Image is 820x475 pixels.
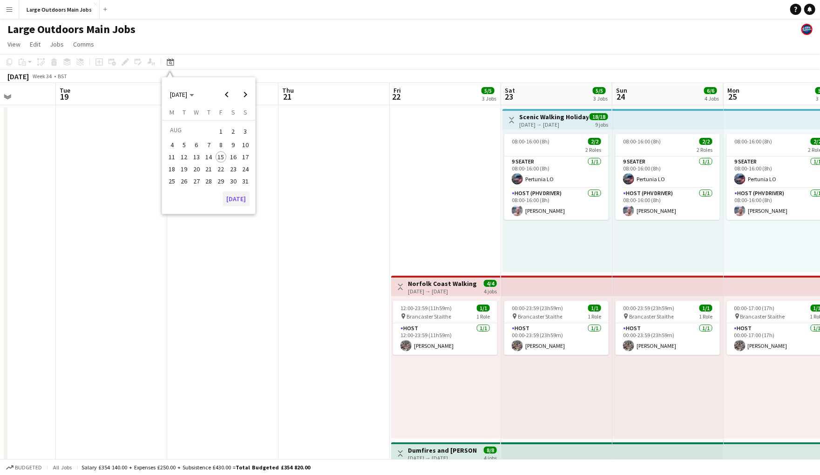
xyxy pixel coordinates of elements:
span: 24 [615,91,627,102]
a: View [4,38,24,50]
button: 23-08-2025 [227,163,239,175]
span: Brancaster Staithe [740,313,785,320]
div: 4 jobs [484,287,497,295]
app-job-card: 08:00-16:00 (8h)2/22 Roles9 Seater1/108:00-16:00 (8h)Pertunia LOHost (PHV Driver)1/108:00-16:00 (... [504,134,609,220]
app-job-card: 00:00-23:59 (23h59m)1/1 Brancaster Staithe1 RoleHost1/100:00-23:59 (23h59m)[PERSON_NAME] [504,301,609,355]
button: 16-08-2025 [227,151,239,163]
button: 08-08-2025 [215,138,227,150]
div: [DATE] → [DATE] [519,121,589,128]
td: AUG [166,124,215,138]
h3: Dumfires and [PERSON_NAME] Scenic [408,446,477,455]
span: 10 [240,139,251,150]
span: 13 [191,151,202,163]
app-card-role: Host1/100:00-23:59 (23h59m)[PERSON_NAME] [616,323,720,355]
h1: Large Outdoors Main Jobs [7,22,136,36]
span: 21 [203,163,214,175]
span: Brancaster Staithe [518,313,562,320]
app-card-role: Host1/100:00-23:59 (23h59m)[PERSON_NAME] [504,323,609,355]
span: 08:00-16:00 (8h) [623,138,661,145]
button: 06-08-2025 [190,138,203,150]
button: 04-08-2025 [166,138,178,150]
span: 6/6 [704,87,717,94]
span: 1 [216,125,227,138]
span: 8 [216,139,227,150]
button: 20-08-2025 [190,163,203,175]
app-card-role: Host (PHV Driver)1/108:00-16:00 (8h)[PERSON_NAME] [504,188,609,220]
h3: Scenic Walking Holiday - Exploring the [GEOGRAPHIC_DATA] [519,113,589,121]
span: 17 [240,151,251,163]
app-card-role: 9 Seater1/108:00-16:00 (8h)Pertunia LO [616,156,720,188]
span: T [183,108,186,116]
span: Brancaster Staithe [629,313,674,320]
span: 21 [281,91,294,102]
button: 12-08-2025 [178,151,190,163]
button: 27-08-2025 [190,175,203,187]
h3: Norfolk Coast Walking Weekend (3 nights) [408,279,477,288]
span: Thu [282,86,294,95]
button: 18-08-2025 [166,163,178,175]
span: Budgeted [15,464,42,471]
button: 30-08-2025 [227,175,239,187]
app-job-card: 00:00-23:59 (23h59m)1/1 Brancaster Staithe1 RoleHost1/100:00-23:59 (23h59m)[PERSON_NAME] [616,301,720,355]
span: 25 [166,176,177,187]
span: 3 [240,125,251,138]
button: 11-08-2025 [166,151,178,163]
span: 18/18 [590,113,608,120]
span: 15 [216,151,227,163]
app-job-card: 12:00-23:59 (11h59m)1/1 Brancaster Staithe1 RoleHost1/112:00-23:59 (11h59m)[PERSON_NAME] [393,301,497,355]
button: 21-08-2025 [203,163,215,175]
span: 1/1 [699,305,712,312]
span: Sun [616,86,627,95]
button: 10-08-2025 [239,138,251,150]
span: 9 [228,139,239,150]
span: 28 [203,176,214,187]
a: Edit [26,38,44,50]
span: 00:00-17:00 (17h) [734,305,775,312]
a: Comms [69,38,98,50]
button: 09-08-2025 [227,138,239,150]
span: 8/8 [484,447,497,454]
button: 13-08-2025 [190,151,203,163]
div: [DATE] → [DATE] [408,288,477,295]
span: S [231,108,235,116]
span: 16 [228,151,239,163]
span: Fri [393,86,401,95]
span: Sat [505,86,515,95]
span: 20 [191,163,202,175]
span: 25 [726,91,739,102]
span: 4/4 [484,280,497,287]
button: Budgeted [5,462,43,473]
button: 25-08-2025 [166,175,178,187]
span: 2/2 [588,138,601,145]
span: 00:00-23:59 (23h59m) [512,305,563,312]
button: Previous month [217,85,236,104]
button: 28-08-2025 [203,175,215,187]
span: 23 [503,91,515,102]
span: F [219,108,223,116]
span: 08:00-16:00 (8h) [512,138,549,145]
span: 2 [228,125,239,138]
button: [DATE] [223,191,250,206]
span: 22 [216,163,227,175]
span: 29 [216,176,227,187]
div: BST [58,73,67,80]
span: 18 [166,163,177,175]
app-job-card: 08:00-16:00 (8h)2/22 Roles9 Seater1/108:00-16:00 (8h)Pertunia LOHost (PHV Driver)1/108:00-16:00 (... [616,134,720,220]
span: 22 [392,91,401,102]
span: Tue [60,86,70,95]
span: 14 [203,151,214,163]
span: 5/5 [481,87,495,94]
span: 00:00-23:59 (23h59m) [623,305,674,312]
app-card-role: Host (PHV Driver)1/108:00-16:00 (8h)[PERSON_NAME] [616,188,720,220]
span: 30 [228,176,239,187]
button: Next month [236,85,255,104]
span: [DATE] [170,90,187,99]
span: 7 [203,139,214,150]
button: 03-08-2025 [239,124,251,138]
button: 07-08-2025 [203,138,215,150]
button: 19-08-2025 [178,163,190,175]
div: 3 Jobs [593,95,608,102]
